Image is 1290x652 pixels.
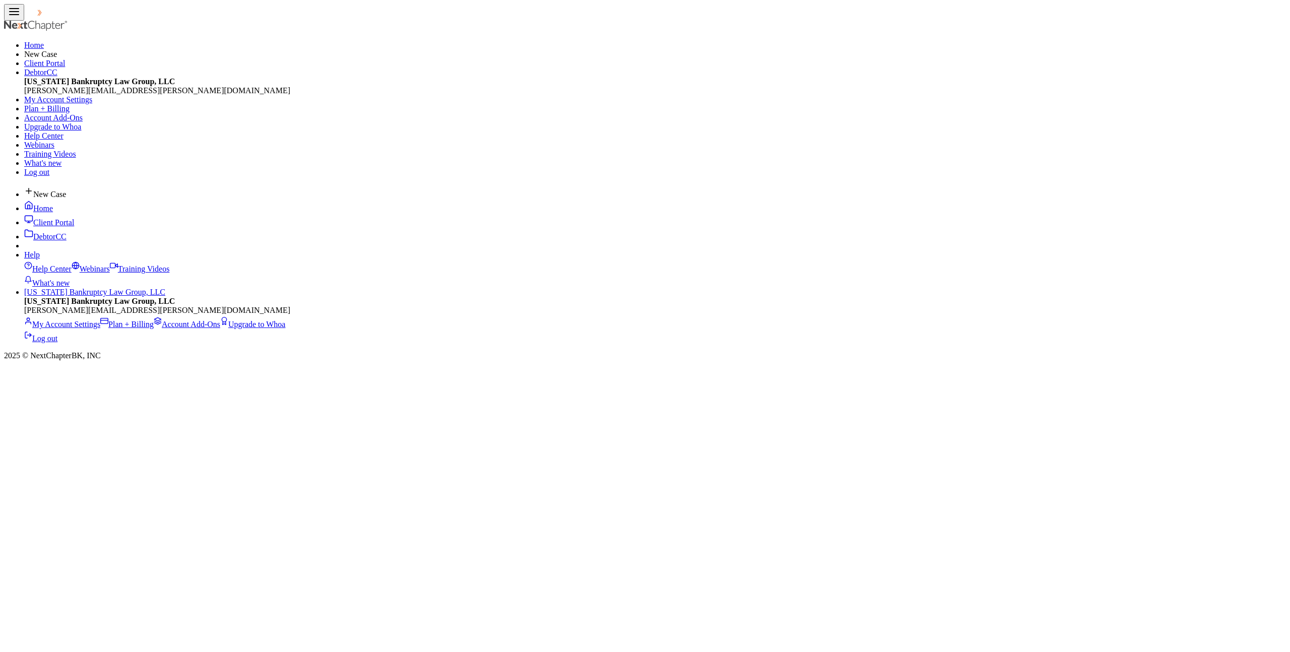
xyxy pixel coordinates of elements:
a: Home [24,204,53,213]
a: Log out [24,168,49,176]
img: NextChapter [4,21,69,31]
a: Client Portal [24,218,74,227]
a: Upgrade to Whoa [24,122,81,131]
a: [US_STATE] Bankruptcy Law Group, LLC [24,288,165,296]
strong: [US_STATE] Bankruptcy Law Group, LLC [24,77,175,86]
a: Account Add-Ons [24,113,83,122]
span: [PERSON_NAME][EMAIL_ADDRESS][PERSON_NAME][DOMAIN_NAME] [24,86,290,95]
new-legal-case-button: New Case [24,190,66,199]
new-legal-case-button: New Case [24,50,57,58]
a: Plan + Billing [100,320,154,329]
div: [US_STATE] Bankruptcy Law Group, LLC [24,297,1286,343]
a: Help Center [24,265,72,273]
a: Training Videos [24,150,76,158]
a: DebtorCC [24,68,57,77]
a: Client Portal [24,59,65,68]
a: Webinars [24,141,54,149]
a: My Account Settings [24,320,100,329]
a: Account Add-Ons [154,320,220,329]
a: Help Center [24,132,63,140]
a: What's new [24,159,61,167]
a: Webinars [72,265,110,273]
div: 2025 © NextChapterBK, INC [4,351,1286,360]
strong: [US_STATE] Bankruptcy Law Group, LLC [24,297,175,305]
a: DebtorCC [24,232,67,241]
a: Help [24,250,40,259]
a: Upgrade to Whoa [220,320,285,329]
a: Log out [24,334,57,343]
span: [PERSON_NAME][EMAIL_ADDRESS][PERSON_NAME][DOMAIN_NAME] [24,306,290,314]
a: My Account Settings [24,95,92,104]
a: Training Videos [110,265,170,273]
div: Help [24,259,1286,288]
img: NextChapter [24,8,89,18]
a: Home [24,41,44,49]
a: What's new [24,279,70,287]
a: Plan + Billing [24,104,70,113]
